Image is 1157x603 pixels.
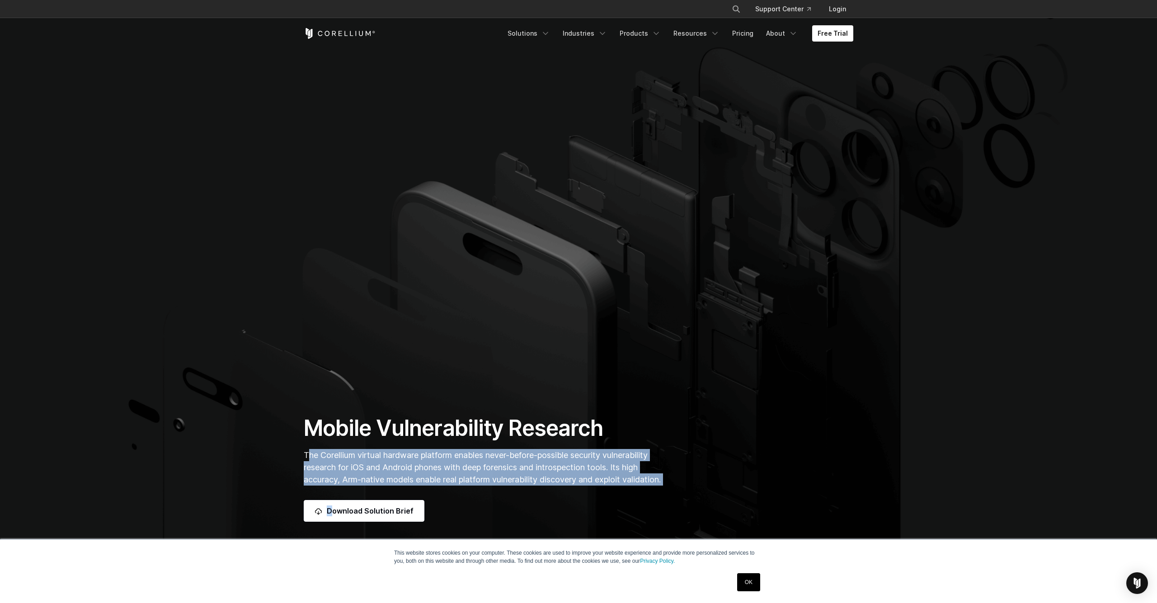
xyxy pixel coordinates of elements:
a: Products [614,25,666,42]
a: Privacy Policy. [640,558,675,564]
a: Solutions [502,25,555,42]
div: Open Intercom Messenger [1126,572,1148,594]
a: OK [737,573,760,591]
div: Navigation Menu [721,1,853,17]
a: Resources [668,25,725,42]
h1: Mobile Vulnerability Research [304,415,664,442]
a: Download Solution Brief [304,500,424,522]
div: Navigation Menu [502,25,853,42]
p: This website stores cookies on your computer. These cookies are used to improve your website expe... [394,549,763,565]
a: Corellium Home [304,28,376,39]
a: About [761,25,803,42]
span: Download Solution Brief [327,505,414,516]
a: Pricing [727,25,759,42]
a: Login [822,1,853,17]
span: The Corellium virtual hardware platform enables never-before-possible security vulnerability rese... [304,450,661,484]
button: Search [728,1,744,17]
a: Industries [557,25,612,42]
a: Free Trial [812,25,853,42]
a: Support Center [748,1,818,17]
